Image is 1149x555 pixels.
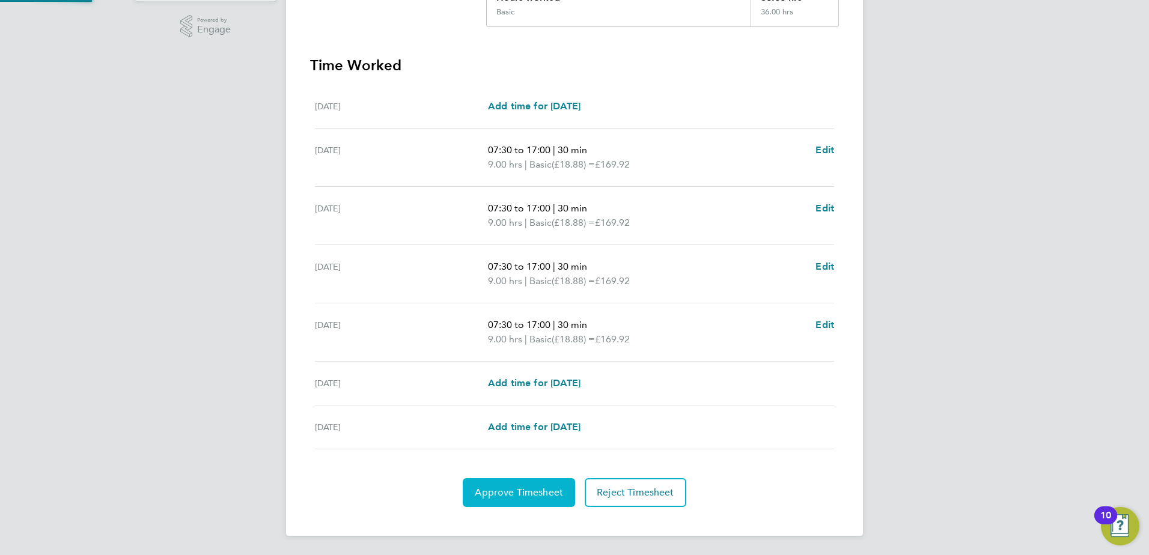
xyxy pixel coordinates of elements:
span: £169.92 [595,275,630,287]
span: 9.00 hrs [488,333,522,345]
div: [DATE] [315,259,488,288]
span: Engage [197,25,231,35]
a: Powered byEngage [180,15,231,38]
span: 9.00 hrs [488,217,522,228]
span: Basic [529,332,552,347]
div: [DATE] [315,376,488,390]
a: Edit [815,318,834,332]
h3: Time Worked [310,56,839,75]
span: 07:30 to 17:00 [488,261,550,272]
span: £169.92 [595,159,630,170]
span: | [553,144,555,156]
div: Basic [496,7,514,17]
a: Edit [815,143,834,157]
div: 10 [1100,515,1111,531]
span: | [553,261,555,272]
span: £169.92 [595,333,630,345]
div: [DATE] [315,99,488,114]
div: 36.00 hrs [751,7,838,26]
a: Edit [815,259,834,274]
span: Basic [529,274,552,288]
span: Approve Timesheet [475,487,563,499]
span: 30 min [558,202,587,214]
span: Add time for [DATE] [488,100,581,112]
a: Add time for [DATE] [488,376,581,390]
span: (£18.88) = [552,159,595,170]
span: | [553,319,555,330]
div: [DATE] [315,318,488,347]
span: | [525,217,527,228]
span: Edit [815,319,834,330]
span: Add time for [DATE] [488,377,581,389]
div: [DATE] [315,143,488,172]
span: 9.00 hrs [488,275,522,287]
span: (£18.88) = [552,217,595,228]
span: | [525,333,527,345]
span: Edit [815,261,834,272]
span: 07:30 to 17:00 [488,144,550,156]
span: Powered by [197,15,231,25]
span: | [553,202,555,214]
span: Edit [815,202,834,214]
span: Basic [529,216,552,230]
span: 07:30 to 17:00 [488,202,550,214]
div: [DATE] [315,201,488,230]
span: Reject Timesheet [597,487,674,499]
a: Add time for [DATE] [488,420,581,434]
span: £169.92 [595,217,630,228]
span: Basic [529,157,552,172]
button: Approve Timesheet [463,478,575,507]
a: Edit [815,201,834,216]
span: 30 min [558,261,587,272]
span: 30 min [558,319,587,330]
a: Add time for [DATE] [488,99,581,114]
span: | [525,159,527,170]
span: 30 min [558,144,587,156]
span: 9.00 hrs [488,159,522,170]
span: (£18.88) = [552,333,595,345]
span: Edit [815,144,834,156]
span: Add time for [DATE] [488,421,581,432]
button: Reject Timesheet [585,478,686,507]
button: Open Resource Center, 10 new notifications [1101,507,1139,545]
div: [DATE] [315,420,488,434]
span: (£18.88) = [552,275,595,287]
span: | [525,275,527,287]
span: 07:30 to 17:00 [488,319,550,330]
